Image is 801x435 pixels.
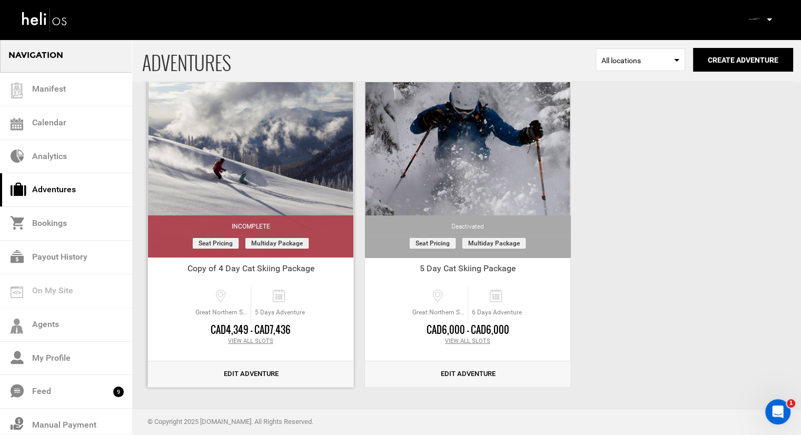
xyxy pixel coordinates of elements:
div: Incomplete [148,215,353,236]
span: 1 [787,399,795,408]
img: guest-list.svg [9,83,25,98]
span: 6 Days Adventure [468,308,526,317]
div: Copy of 4 Day Cat Skiing Package [148,263,353,279]
span: Seat Pricing [410,238,456,249]
div: CAD4,349 - CAD7,436 [148,323,353,337]
span: Great Northern Snow-Cat Skiing Ltd, [GEOGRAPHIC_DATA], [GEOGRAPHIC_DATA], [GEOGRAPHIC_DATA] [410,308,468,317]
span: ADVENTURES [142,38,596,81]
span: Great Northern Snow-Cat Skiing Ltd, [GEOGRAPHIC_DATA], [GEOGRAPHIC_DATA], [GEOGRAPHIC_DATA] [193,308,251,317]
span: All locations [601,55,679,66]
span: Select box activate [596,48,685,71]
span: Multiday package [462,238,526,249]
button: Create Adventure [693,48,793,72]
img: agents-icon.svg [11,319,23,334]
div: CAD6,000 - CAD6,000 [365,323,570,337]
span: 5 Days Adventure [251,308,309,317]
span: 9 [113,387,124,397]
div: Deactivated [365,215,570,236]
div: 5 Day Cat Skiing Package [365,263,570,279]
span: Seat Pricing [193,238,239,249]
iframe: Intercom live chat [765,399,790,424]
img: img_a2a17cf986ef4f75a475a8d8dd1ca788.png [747,11,763,27]
a: Edit Adventure [365,361,570,387]
span: Multiday package [245,238,309,249]
img: on_my_site.svg [11,286,23,298]
img: heli-logo [21,6,68,34]
a: Edit Adventure [148,361,353,387]
img: calendar.svg [11,118,23,131]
